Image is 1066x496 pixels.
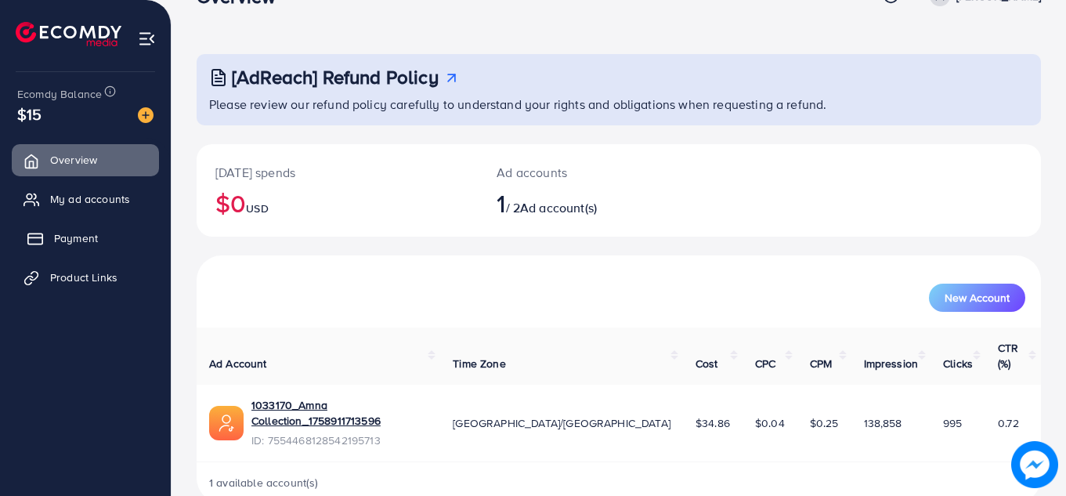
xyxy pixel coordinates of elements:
p: Please review our refund policy carefully to understand your rights and obligations when requesti... [209,95,1032,114]
span: New Account [945,292,1010,303]
span: Payment [54,230,98,246]
span: Clicks [943,356,973,371]
h3: [AdReach] Refund Policy [232,66,439,89]
span: Overview [50,152,97,168]
span: Impression [864,356,919,371]
span: $0.04 [755,415,785,431]
h2: $0 [215,188,459,218]
span: $0.25 [810,415,839,431]
span: CPC [755,356,775,371]
p: [DATE] spends [215,163,459,182]
a: Payment [12,223,159,254]
a: My ad accounts [12,183,159,215]
span: $34.86 [696,415,730,431]
span: USD [246,201,268,216]
span: 1 available account(s) [209,475,319,491]
a: 1033170_Amna Collection_1758911713596 [251,397,428,429]
a: Overview [12,144,159,176]
span: [GEOGRAPHIC_DATA]/[GEOGRAPHIC_DATA] [453,415,670,431]
span: Ecomdy Balance [17,86,102,102]
img: menu [138,30,156,48]
h2: / 2 [497,188,670,218]
a: Product Links [12,262,159,293]
span: Time Zone [453,356,505,371]
span: CPM [810,356,832,371]
p: Ad accounts [497,163,670,182]
span: 1 [497,185,505,221]
span: Ad account(s) [520,199,597,216]
span: Cost [696,356,718,371]
img: image [1011,441,1058,488]
img: image [138,107,154,123]
span: 0.72 [998,415,1019,431]
span: Ad Account [209,356,267,371]
button: New Account [929,284,1025,312]
img: ic-ads-acc.e4c84228.svg [209,406,244,440]
img: logo [16,22,121,46]
span: Product Links [50,270,117,285]
span: ID: 7554468128542195713 [251,433,428,448]
span: 995 [943,415,962,431]
span: My ad accounts [50,191,130,207]
span: 138,858 [864,415,902,431]
span: $15 [17,103,42,125]
span: CTR (%) [998,340,1018,371]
